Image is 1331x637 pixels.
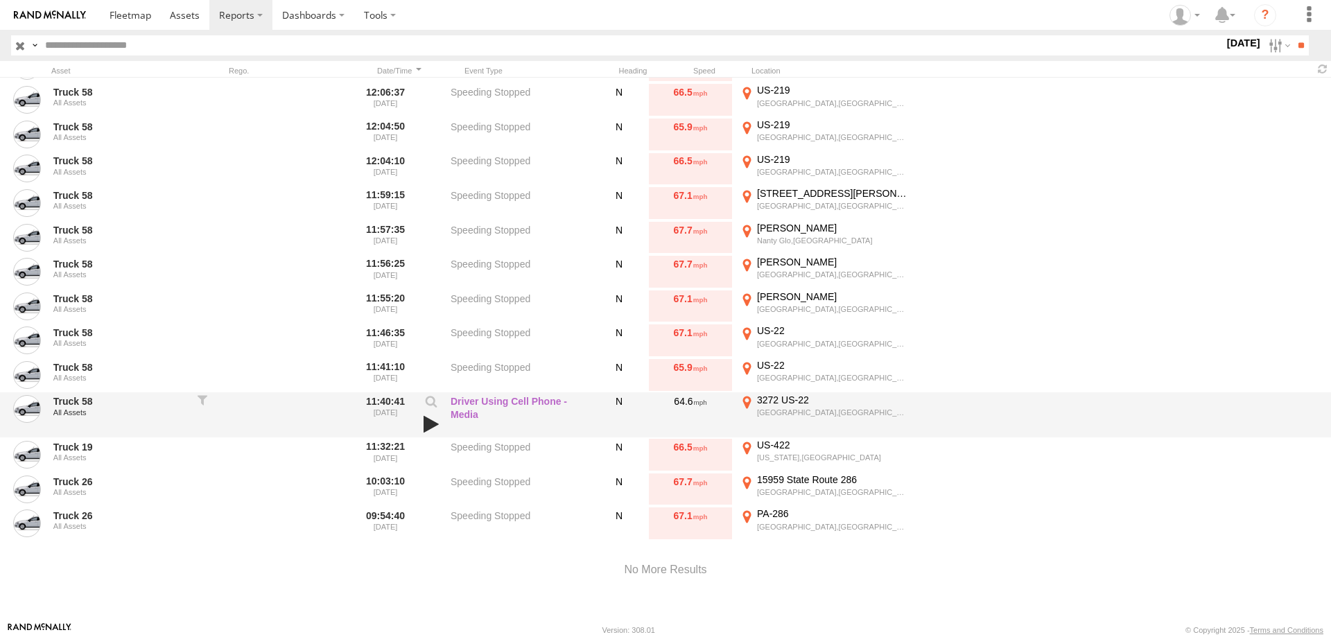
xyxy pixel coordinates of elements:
[359,153,412,185] label: 12:04:10 [DATE]
[359,119,412,150] label: 12:04:50 [DATE]
[1263,35,1293,55] label: Search Filter Options
[757,522,909,532] div: [GEOGRAPHIC_DATA],[GEOGRAPHIC_DATA]
[53,339,188,347] div: All Assets
[451,222,589,254] label: Speeding Stopped
[53,522,188,530] div: All Assets
[359,256,412,288] label: 11:56:25 [DATE]
[53,293,188,305] a: Truck 58
[757,98,909,108] div: [GEOGRAPHIC_DATA],[GEOGRAPHIC_DATA]
[29,35,40,55] label: Search Query
[1250,626,1323,634] a: Terms and Conditions
[419,415,443,434] a: View Attached Media (Video)
[649,473,732,505] div: 67.7
[595,84,643,116] div: N
[595,439,643,471] div: N
[757,256,909,268] div: [PERSON_NAME]
[757,359,909,372] div: US-22
[649,256,732,288] div: 67.7
[738,507,911,539] label: Click to View Event Location
[53,326,188,339] a: Truck 58
[451,324,589,356] label: Speeding Stopped
[359,222,412,254] label: 11:57:35 [DATE]
[359,507,412,539] label: 09:54:40 [DATE]
[53,305,188,313] div: All Assets
[595,187,643,219] div: N
[738,222,911,254] label: Click to View Event Location
[595,394,643,437] div: N
[53,168,188,176] div: All Assets
[649,222,732,254] div: 67.7
[738,84,911,116] label: Click to View Event Location
[359,290,412,322] label: 11:55:20 [DATE]
[1314,62,1331,76] span: Refresh
[53,121,188,133] a: Truck 58
[757,373,909,383] div: [GEOGRAPHIC_DATA],[GEOGRAPHIC_DATA]
[359,394,412,437] label: 11:40:41 [DATE]
[451,187,589,219] label: Speeding Stopped
[649,507,732,539] div: 67.1
[359,84,412,116] label: 12:06:37 [DATE]
[595,290,643,322] div: N
[53,189,188,202] a: Truck 58
[53,224,188,236] a: Truck 58
[53,408,188,417] div: All Assets
[451,290,589,322] label: Speeding Stopped
[649,84,732,116] div: 66.5
[595,222,643,254] div: N
[757,132,909,142] div: [GEOGRAPHIC_DATA],[GEOGRAPHIC_DATA]
[757,507,909,520] div: PA-286
[757,439,909,451] div: US-422
[738,119,911,150] label: Click to View Event Location
[757,290,909,303] div: [PERSON_NAME]
[738,290,911,322] label: Click to View Event Location
[359,187,412,219] label: 11:59:15 [DATE]
[757,324,909,337] div: US-22
[757,304,909,314] div: [GEOGRAPHIC_DATA],[GEOGRAPHIC_DATA]
[1185,626,1323,634] div: © Copyright 2025 -
[451,153,589,185] label: Speeding Stopped
[419,395,443,415] label: View Event Parameters
[757,453,909,462] div: [US_STATE],[GEOGRAPHIC_DATA]
[738,256,911,288] label: Click to View Event Location
[757,270,909,279] div: [GEOGRAPHIC_DATA],[GEOGRAPHIC_DATA]
[595,119,643,150] div: N
[738,394,911,437] label: Click to View Event Location
[53,361,188,374] a: Truck 58
[195,394,209,437] div: Filter to this asset's events
[649,439,732,471] div: 66.5
[53,236,188,245] div: All Assets
[649,187,732,219] div: 67.1
[738,187,911,219] label: Click to View Event Location
[53,258,188,270] a: Truck 58
[595,359,643,391] div: N
[757,408,909,417] div: [GEOGRAPHIC_DATA],[GEOGRAPHIC_DATA]
[602,626,655,634] div: Version: 308.01
[53,488,188,496] div: All Assets
[649,324,732,356] div: 67.1
[373,66,426,76] div: Click to Sort
[451,507,589,539] label: Speeding Stopped
[757,153,909,166] div: US-219
[738,473,911,505] label: Click to View Event Location
[1254,4,1276,26] i: ?
[595,507,643,539] div: N
[649,119,732,150] div: 65.9
[53,86,188,98] a: Truck 58
[595,473,643,505] div: N
[649,153,732,185] div: 66.5
[595,324,643,356] div: N
[595,256,643,288] div: N
[53,441,188,453] a: Truck 19
[53,475,188,488] a: Truck 26
[738,359,911,391] label: Click to View Event Location
[738,324,911,356] label: Click to View Event Location
[757,487,909,497] div: [GEOGRAPHIC_DATA],[GEOGRAPHIC_DATA]
[53,202,188,210] div: All Assets
[359,359,412,391] label: 11:41:10 [DATE]
[757,236,909,245] div: Nanty Glo,[GEOGRAPHIC_DATA]
[757,187,909,200] div: [STREET_ADDRESS][PERSON_NAME]
[595,153,643,185] div: N
[8,623,71,637] a: Visit our Website
[757,394,909,406] div: 3272 US-22
[451,256,589,288] label: Speeding Stopped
